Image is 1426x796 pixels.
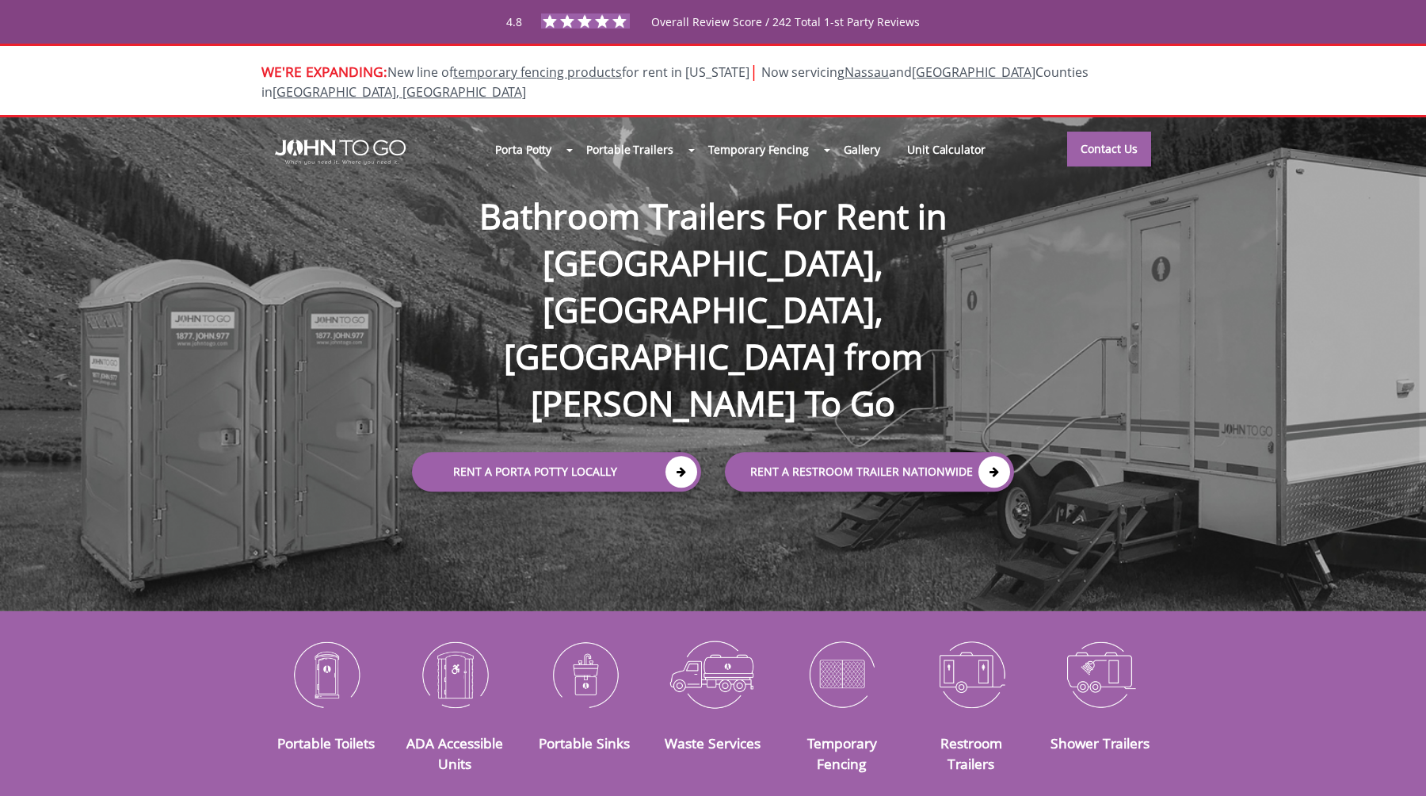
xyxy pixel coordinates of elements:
[1067,132,1151,166] a: Contact Us
[261,63,1089,101] span: New line of for rent in [US_STATE]
[894,132,999,166] a: Unit Calculator
[482,132,565,166] a: Porta Potty
[749,60,758,82] span: |
[918,633,1024,715] img: Restroom-Trailers-icon_N.png
[539,733,630,752] a: Portable Sinks
[532,633,637,715] img: Portable-Sinks-icon_N.png
[275,140,406,165] img: JOHN to go
[277,733,375,752] a: Portable Toilets
[789,633,894,715] img: Temporary-Fencing-cion_N.png
[940,733,1002,773] a: Restroom Trailers
[1050,733,1150,752] a: Shower Trailers
[661,633,766,715] img: Waste-Services-icon_N.png
[807,733,877,773] a: Temporary Fencing
[830,132,894,166] a: Gallery
[402,633,508,715] img: ADA-Accessible-Units-icon_N.png
[695,132,822,166] a: Temporary Fencing
[453,63,622,81] a: temporary fencing products
[261,62,387,81] span: WE'RE EXPANDING:
[273,83,526,101] a: [GEOGRAPHIC_DATA], [GEOGRAPHIC_DATA]
[1047,633,1153,715] img: Shower-Trailers-icon_N.png
[845,63,889,81] a: Nassau
[261,63,1089,101] span: Now servicing and Counties in
[665,733,761,752] a: Waste Services
[725,452,1014,492] a: rent a RESTROOM TRAILER Nationwide
[412,452,701,492] a: Rent a Porta Potty Locally
[506,14,522,29] span: 4.8
[573,132,686,166] a: Portable Trailers
[406,733,503,773] a: ADA Accessible Units
[396,142,1030,427] h1: Bathroom Trailers For Rent in [GEOGRAPHIC_DATA], [GEOGRAPHIC_DATA], [GEOGRAPHIC_DATA] from [PERSO...
[912,63,1035,81] a: [GEOGRAPHIC_DATA]
[651,14,920,61] span: Overall Review Score / 242 Total 1-st Party Reviews
[273,633,379,715] img: Portable-Toilets-icon_N.png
